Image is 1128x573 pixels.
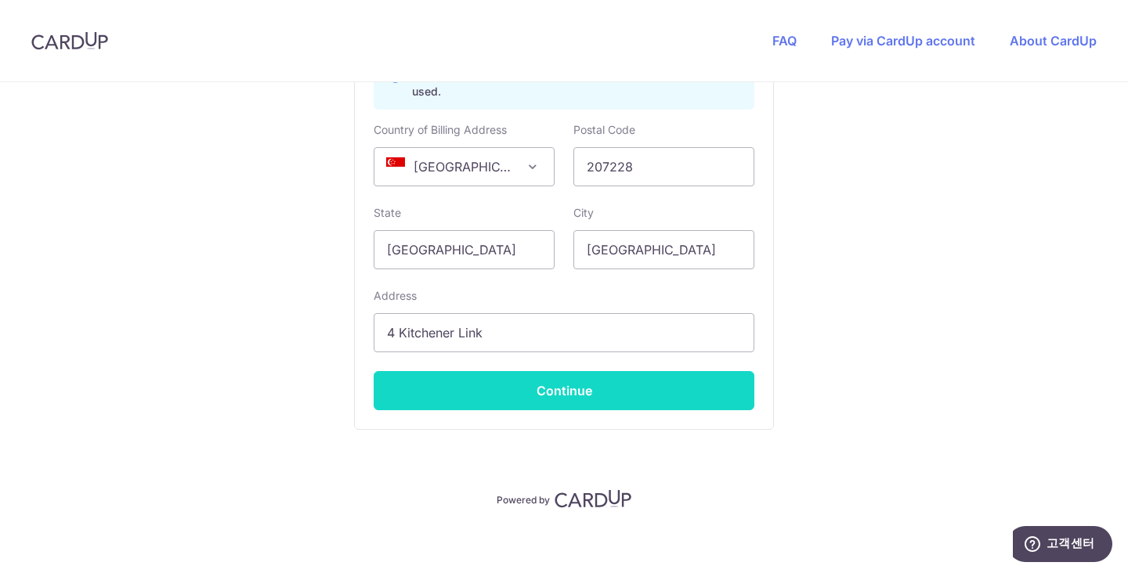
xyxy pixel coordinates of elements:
input: Example 123456 [573,147,754,186]
p: Powered by [497,491,550,506]
label: City [573,205,594,221]
label: State [374,205,401,221]
button: Continue [374,371,754,410]
label: Postal Code [573,122,635,138]
img: CardUp [31,31,108,50]
p: Please note that American Express corporate cards cannot be used. [412,68,741,99]
a: FAQ [772,33,797,49]
a: About CardUp [1010,33,1097,49]
span: Singapore [374,147,555,186]
a: Pay via CardUp account [831,33,975,49]
label: Country of Billing Address [374,122,507,138]
span: Singapore [374,148,554,186]
img: CardUp [555,489,631,508]
iframe: 자세한 정보를 찾을 수 있는 위젯을 엽니다. [1013,526,1112,565]
label: Address [374,288,417,304]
